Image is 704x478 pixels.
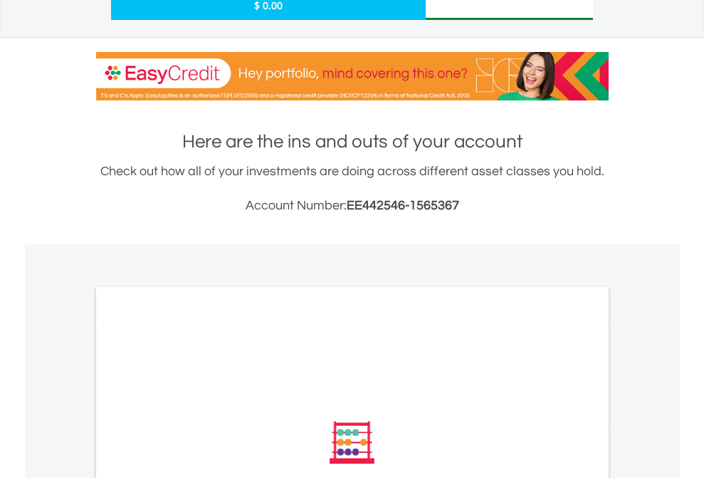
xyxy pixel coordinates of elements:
[96,196,609,216] h3: Account Number:
[96,52,609,100] img: EasyCredit Promotion Banner
[96,129,609,155] h1: Here are the ins and outs of your account
[96,162,609,216] div: Check out how all of your investments are doing across different asset classes you hold.
[347,199,459,212] span: EE442546-1565367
